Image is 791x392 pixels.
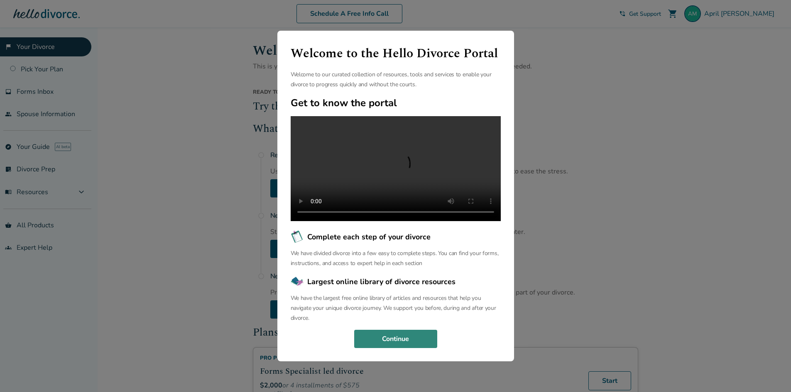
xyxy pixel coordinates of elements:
img: Largest online library of divorce resources [291,275,304,288]
p: We have the largest free online library of articles and resources that help you navigate your uni... [291,293,501,323]
p: We have divided divorce into a few easy to complete steps. You can find your forms, instructions,... [291,248,501,268]
img: Complete each step of your divorce [291,230,304,243]
span: Complete each step of your divorce [307,231,431,242]
h1: Welcome to the Hello Divorce Portal [291,44,501,63]
span: Largest online library of divorce resources [307,276,455,287]
p: Welcome to our curated collection of resources, tools and services to enable your divorce to prog... [291,70,501,90]
button: Continue [354,330,437,348]
h2: Get to know the portal [291,96,501,110]
iframe: Chat Widget [605,58,791,392]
